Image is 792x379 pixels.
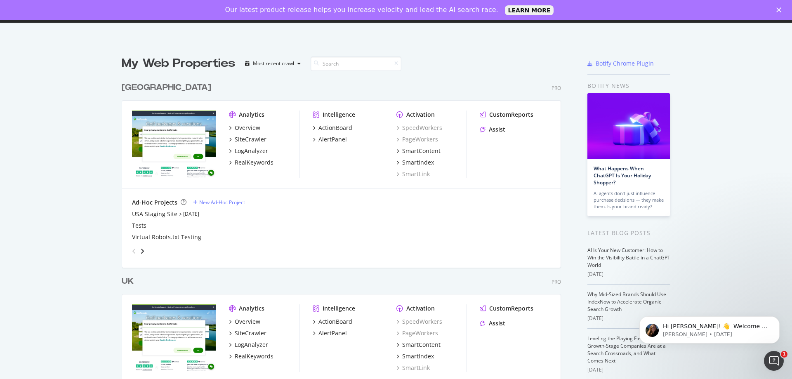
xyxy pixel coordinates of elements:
div: AlertPanel [318,329,347,337]
button: Most recent crawl [242,57,304,70]
div: SmartContent [402,341,441,349]
div: [DATE] [587,315,670,322]
a: SiteCrawler [229,329,266,337]
iframe: Intercom live chat [764,351,784,371]
a: SpeedWorkers [396,124,442,132]
a: SiteCrawler [229,135,266,144]
a: UK [122,275,137,287]
a: RealKeywords [229,352,273,360]
div: SiteCrawler [235,329,266,337]
div: [GEOGRAPHIC_DATA] [122,82,211,94]
a: Why Mid-Sized Brands Should Use IndexNow to Accelerate Organic Search Growth [587,291,666,313]
a: LogAnalyzer [229,341,268,349]
a: Leveling the Playing Field: Why Growth-Stage Companies Are at a Search Crossroads, and What Comes... [587,335,666,364]
a: New Ad-Hoc Project [193,199,245,206]
a: SmartContent [396,341,441,349]
div: Activation [406,304,435,313]
div: New Ad-Hoc Project [199,199,245,206]
a: SmartIndex [396,158,434,167]
iframe: Intercom notifications message [627,299,792,357]
div: Ad-Hoc Projects [132,198,177,207]
a: LogAnalyzer [229,147,268,155]
a: PageWorkers [396,329,438,337]
a: Overview [229,318,260,326]
a: SmartLink [396,364,430,372]
a: Assist [480,319,505,327]
div: UK [122,275,134,287]
div: CustomReports [489,304,533,313]
div: Analytics [239,304,264,313]
div: angle-left [129,245,139,258]
img: www.golfbreaks.com/en-us/ [132,111,216,177]
a: Botify Chrome Plugin [587,59,654,68]
div: [DATE] [587,271,670,278]
a: [DATE] [183,210,199,217]
div: Our latest product release helps you increase velocity and lead the AI search race. [225,6,498,14]
input: Search [311,56,401,71]
img: www.golfbreaks.com/en-gb/ [132,304,216,371]
div: Botify news [587,81,670,90]
a: [GEOGRAPHIC_DATA] [122,82,214,94]
a: USA Staging Site [132,210,177,218]
div: Intelligence [323,111,355,119]
a: AI Is Your New Customer: How to Win the Visibility Battle in a ChatGPT World [587,247,670,268]
a: PageWorkers [396,135,438,144]
div: ActionBoard [318,124,352,132]
a: Overview [229,124,260,132]
div: ActionBoard [318,318,352,326]
a: ActionBoard [313,124,352,132]
div: Latest Blog Posts [587,228,670,238]
div: Botify Chrome Plugin [596,59,654,68]
div: [DATE] [587,366,670,374]
a: AlertPanel [313,329,347,337]
div: CustomReports [489,111,533,119]
div: LogAnalyzer [235,341,268,349]
div: Assist [489,125,505,134]
a: ActionBoard [313,318,352,326]
a: What Happens When ChatGPT Is Your Holiday Shopper? [594,165,651,186]
a: CustomReports [480,111,533,119]
a: SpeedWorkers [396,318,442,326]
a: CustomReports [480,304,533,313]
div: Pro [552,278,561,285]
a: RealKeywords [229,158,273,167]
div: angle-right [139,247,145,255]
div: SiteCrawler [235,135,266,144]
div: AI agents don’t just influence purchase decisions — they make them. Is your brand ready? [594,190,664,210]
div: SmartIndex [402,158,434,167]
a: SmartIndex [396,352,434,360]
div: Assist [489,319,505,327]
div: My Web Properties [122,55,235,72]
span: 1 [781,351,787,358]
div: RealKeywords [235,158,273,167]
a: Tests [132,221,146,230]
div: Overview [235,318,260,326]
a: Virtual Robots.txt Testing [132,233,201,241]
img: What Happens When ChatGPT Is Your Holiday Shopper? [587,93,670,159]
a: Assist [480,125,505,134]
a: AlertPanel [313,135,347,144]
div: SmartContent [402,147,441,155]
div: LogAnalyzer [235,147,268,155]
a: SmartLink [396,170,430,178]
div: Pro [552,85,561,92]
div: SmartIndex [402,352,434,360]
div: AlertPanel [318,135,347,144]
div: Activation [406,111,435,119]
div: Analytics [239,111,264,119]
a: SmartContent [396,147,441,155]
a: LEARN MORE [505,5,554,15]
